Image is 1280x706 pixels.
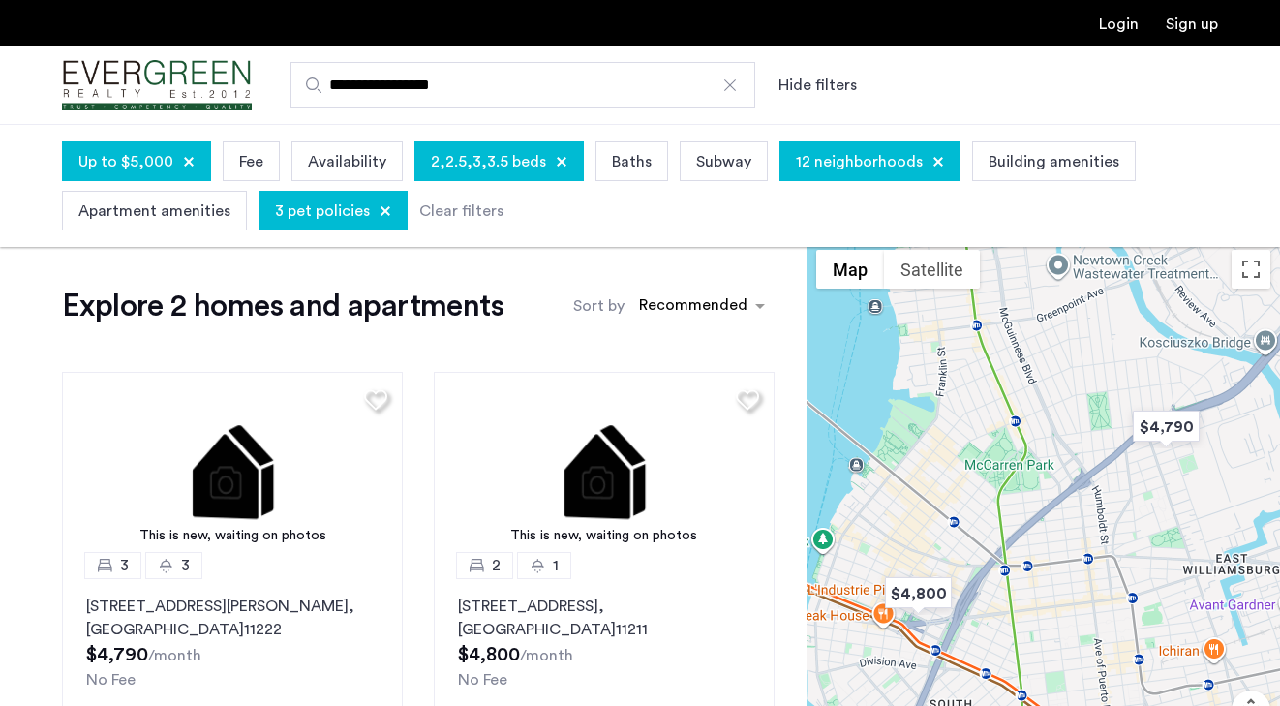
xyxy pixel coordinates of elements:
span: 3 [120,554,129,577]
p: [STREET_ADDRESS] 11211 [458,595,750,641]
span: 3 pet policies [275,200,370,223]
span: No Fee [86,672,136,688]
span: 2,2.5,3,3.5 beds [431,150,546,173]
a: Login [1099,16,1139,32]
input: Apartment Search [290,62,755,108]
span: $4,800 [458,645,520,664]
span: Baths [612,150,652,173]
label: Sort by [573,294,625,318]
div: This is new, waiting on photos [443,526,765,546]
span: 12 neighborhoods [796,150,923,173]
sub: /month [148,648,201,663]
div: $4,790 [1125,405,1207,448]
div: This is new, waiting on photos [72,526,393,546]
h1: Explore 2 homes and apartments [62,287,503,325]
a: This is new, waiting on photos [434,372,775,566]
img: 2.gif [62,372,403,566]
img: 2.gif [434,372,775,566]
span: Fee [239,150,263,173]
span: Up to $5,000 [78,150,173,173]
span: 1 [553,554,559,577]
span: Building amenities [989,150,1119,173]
span: $4,790 [86,645,148,664]
a: Cazamio Logo [62,49,252,122]
button: Show or hide filters [778,74,857,97]
a: Registration [1166,16,1218,32]
span: No Fee [458,672,507,688]
ng-select: sort-apartment [629,289,775,323]
span: 2 [492,554,501,577]
a: This is new, waiting on photos [62,372,403,566]
div: $4,800 [877,571,960,615]
button: Show satellite imagery [884,250,980,289]
button: Show street map [816,250,884,289]
sub: /month [520,648,573,663]
div: Recommended [636,293,747,322]
span: Apartment amenities [78,200,230,223]
span: Availability [308,150,386,173]
span: 3 [181,554,190,577]
img: logo [62,49,252,122]
div: Clear filters [419,200,503,223]
button: Toggle fullscreen view [1232,250,1270,289]
span: Subway [696,150,751,173]
p: [STREET_ADDRESS][PERSON_NAME] 11222 [86,595,379,641]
